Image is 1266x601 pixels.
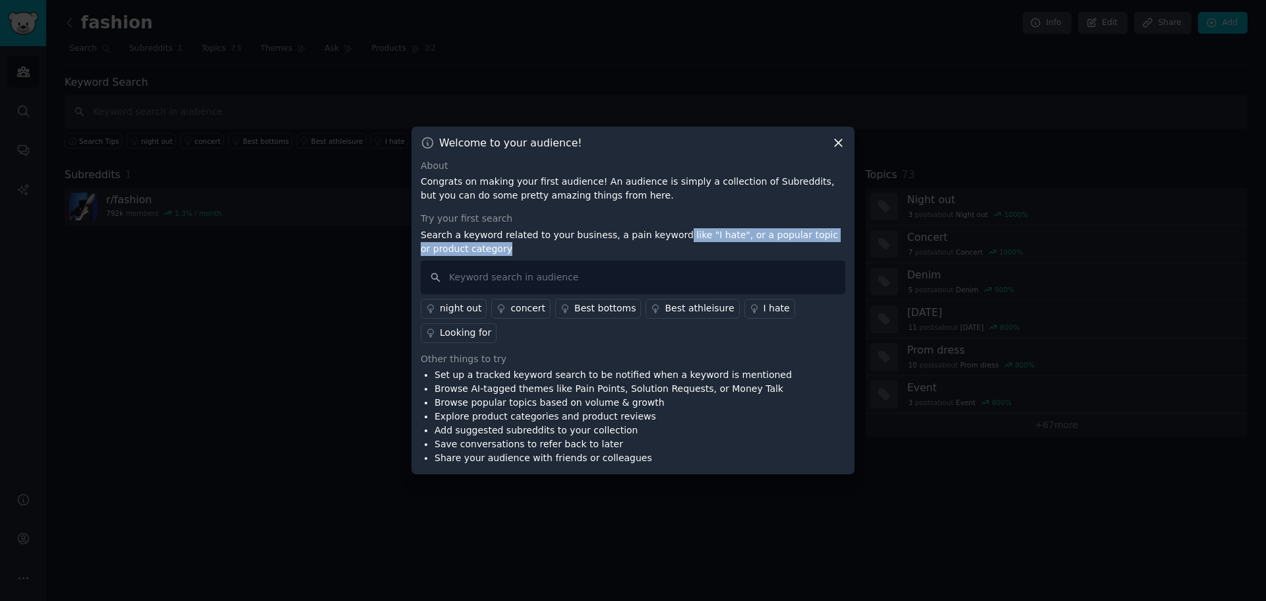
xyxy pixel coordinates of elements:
p: Search a keyword related to your business, a pain keyword like "I hate", or a popular topic or pr... [421,228,845,256]
div: concert [510,301,545,315]
h3: Welcome to your audience! [439,136,582,150]
p: Congrats on making your first audience! An audience is simply a collection of Subreddits, but you... [421,175,845,203]
div: Best athleisure [665,301,734,315]
input: Keyword search in audience [421,261,845,294]
div: night out [440,301,481,315]
div: Looking for [440,326,491,340]
li: Browse popular topics based on volume & growth [435,396,792,410]
li: Save conversations to refer back to later [435,437,792,451]
div: About [421,159,845,173]
li: Set up a tracked keyword search to be notified when a keyword is mentioned [435,368,792,382]
div: Other things to try [421,352,845,366]
a: night out [421,299,487,319]
a: Best bottoms [555,299,641,319]
div: I hate [764,301,790,315]
a: I hate [744,299,795,319]
li: Add suggested subreddits to your collection [435,424,792,437]
li: Share your audience with friends or colleagues [435,451,792,465]
a: Looking for [421,323,497,343]
div: Try your first search [421,212,845,226]
a: Best athleisure [646,299,739,319]
li: Explore product categories and product reviews [435,410,792,424]
a: concert [491,299,551,319]
div: Best bottoms [574,301,636,315]
li: Browse AI-tagged themes like Pain Points, Solution Requests, or Money Talk [435,382,792,396]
